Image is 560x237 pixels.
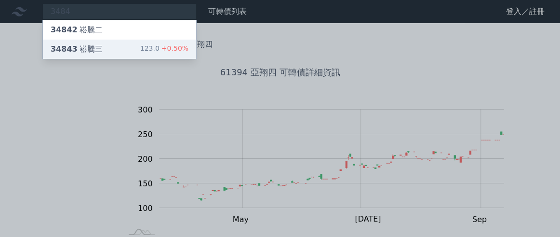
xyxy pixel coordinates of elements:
span: 34842 [51,25,78,34]
a: 34842崧騰二 [43,20,196,40]
span: +0.50% [160,44,188,52]
div: 123.0 [140,43,188,55]
div: 崧騰三 [51,43,103,55]
a: 34843崧騰三 123.0+0.50% [43,40,196,59]
span: 34843 [51,44,78,54]
div: 崧騰二 [51,24,103,36]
